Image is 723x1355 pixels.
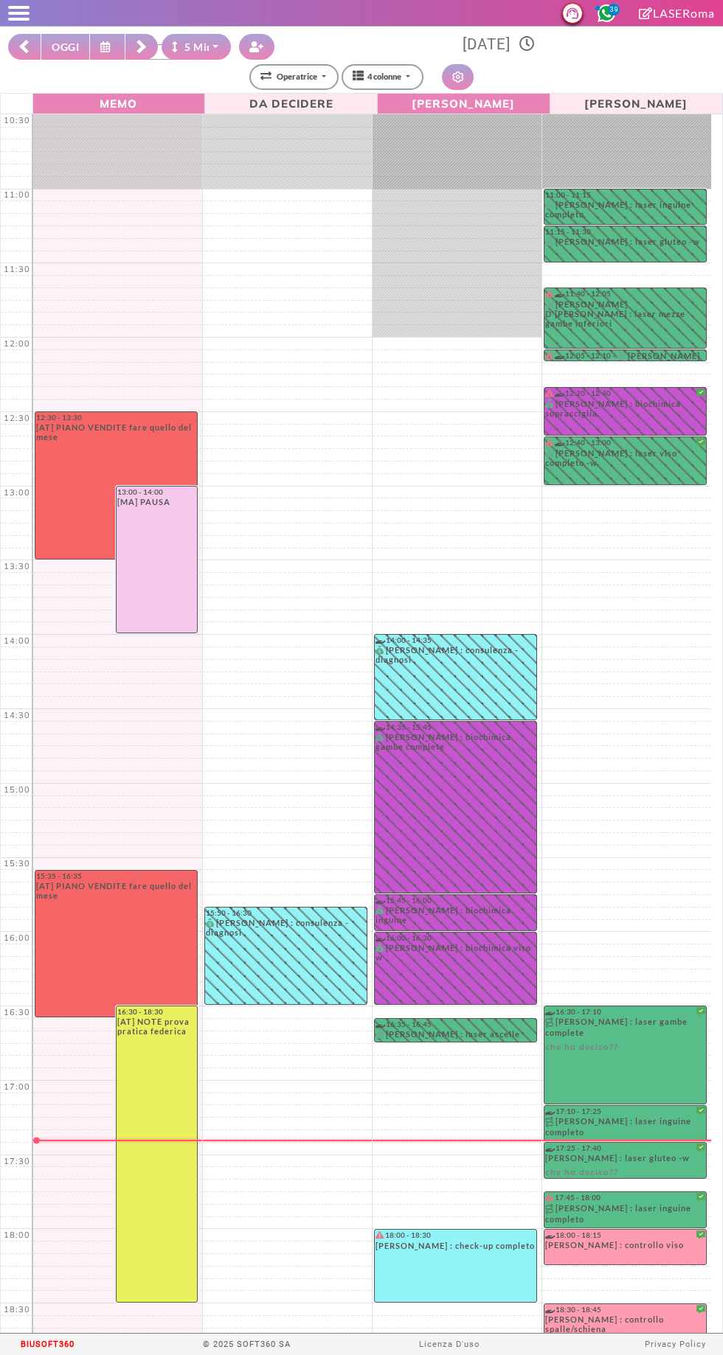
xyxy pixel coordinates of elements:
div: [PERSON_NAME] : laser inguine completo [545,1116,706,1140]
div: 17:10 - 17:25 [545,1107,706,1115]
h3: [DATE] [283,35,715,54]
div: 16:30 - 17:10 [545,1007,706,1016]
i: PAGATO [617,352,628,360]
div: [MA] PAUSA [117,497,196,506]
div: 14:30 [1,710,33,720]
div: [PERSON_NAME] : laser ascelle [376,1029,536,1042]
div: 12:20 - 12:40 [545,389,706,398]
div: 17:00 [1,1081,33,1092]
div: [PERSON_NAME] : consulenza - diagnosi [376,645,536,669]
span: che ha deciso?? [545,1137,706,1152]
img: PERCORSO [545,1117,556,1127]
i: PAGATO [545,449,556,457]
div: [PERSON_NAME] : laser inguine completo [545,200,706,223]
div: [PERSON_NAME] D'[PERSON_NAME] : laser ascelle [617,351,705,360]
i: Il cliente ha degli insoluti [545,1194,553,1201]
i: PAGATO [545,237,556,245]
span: 39 [608,4,620,15]
div: [AT] PIANO VENDITE fare quello del mese [36,881,196,900]
div: 13:00 [1,487,33,498]
div: 12:05 - 12:10 [545,351,618,360]
div: [PERSON_NAME] : laser gluteo -w [545,1153,706,1177]
span: Memo [37,95,201,111]
i: PAGATO [376,1030,387,1038]
div: 13:00 - 14:00 [117,487,196,496]
a: Licenza D'uso [419,1340,480,1349]
div: 11:00 [1,189,33,200]
div: 17:30 [1,1156,33,1166]
div: 16:35 - 16:45 [376,1020,536,1028]
div: 14:35 - 15:45 [376,722,536,731]
div: 16:00 [1,933,33,943]
div: [PERSON_NAME] : biochimica gambe complete [376,732,536,756]
div: 16:00 - 16:30 [376,933,536,942]
button: Crea nuovo contatto rapido [239,34,274,60]
button: OGGI [41,34,90,60]
div: 13:30 [1,561,33,571]
div: [PERSON_NAME] : laser gambe complete [545,1017,706,1052]
div: 14:00 [1,635,33,646]
div: [PERSON_NAME] D'[PERSON_NAME] : laser mezze gambe inferiori [545,299,706,332]
i: PAGATO [376,906,387,914]
i: Il cliente ha degli insoluti [545,352,553,359]
div: 14:00 - 14:35 [376,635,536,644]
a: Privacy Policy [645,1340,706,1349]
div: [PERSON_NAME] : biochimica inguine [376,905,536,929]
i: PAGATO [376,646,387,654]
i: PAGATO [376,944,387,952]
div: [PERSON_NAME] : controllo viso [545,1240,706,1254]
i: Il cliente ha degli insoluti [376,1231,384,1239]
div: [PERSON_NAME] : biochimica viso w [376,943,536,966]
div: 11:40 - 12:05 [545,289,706,299]
div: 18:00 - 18:30 [376,1230,536,1240]
div: 16:30 - 18:30 [117,1007,196,1016]
i: PAGATO [376,733,387,741]
div: 17:25 - 17:40 [545,1143,706,1152]
span: Da Decidere [209,95,373,111]
div: [PERSON_NAME] : laser inguine completo [545,1203,706,1227]
div: 11:30 [1,264,33,274]
span: [PERSON_NAME] [381,95,546,111]
i: Il cliente ha degli insoluti [545,389,553,397]
div: 11:15 - 11:30 [545,227,706,236]
div: 17:45 - 18:00 [545,1193,706,1202]
i: Il cliente ha degli insoluti [545,439,553,446]
span: che ha deciso?? [545,1163,706,1177]
div: [PERSON_NAME] : check-up completo [376,1241,536,1255]
div: 5 Minuti [172,39,226,55]
div: 12:40 - 13:00 [545,438,706,447]
div: 12:00 [1,338,33,349]
div: 18:30 [1,1304,33,1314]
img: PERCORSO [545,1204,556,1214]
div: [PERSON_NAME] : consulenza - diagnosi [206,918,366,941]
div: [PERSON_NAME] : controllo spalle/schiena [545,1314,706,1338]
i: PAGATO [545,201,556,209]
a: LASERoma [639,6,715,20]
i: PAGATO [206,919,217,927]
div: 10:30 [1,115,33,125]
div: 15:00 [1,784,33,795]
div: 15:35 - 16:35 [36,871,196,880]
i: PAGATO [545,400,556,408]
div: 15:50 - 16:30 [206,908,366,917]
span: [PERSON_NAME] [554,95,719,111]
div: [AT] NOTE prova pratica federica [117,1017,196,1036]
div: 12:30 [1,413,33,423]
div: [PERSON_NAME] : laser viso completo -w [545,448,706,472]
span: che ha deciso?? [545,1037,706,1052]
i: Clicca per andare alla pagina di firma [639,7,653,19]
div: 12:30 - 13:30 [36,413,196,422]
div: 16:30 [1,1007,33,1017]
div: 11:00 - 11:15 [545,190,706,199]
div: 18:30 - 18:45 [545,1305,706,1314]
div: 15:30 [1,858,33,868]
div: [AT] PIANO VENDITE fare quello del mese [36,422,196,442]
div: [PERSON_NAME] : laser gluteo -w [545,237,706,251]
div: 18:00 - 18:15 [545,1230,706,1239]
div: 15:45 - 16:00 [376,896,536,905]
i: Il cliente ha degli insoluti [545,290,553,297]
div: 18:00 [1,1230,33,1240]
img: PERCORSO [545,1017,556,1028]
i: PAGATO [545,300,556,308]
div: [PERSON_NAME] : biochimica sopracciglia [545,399,706,422]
